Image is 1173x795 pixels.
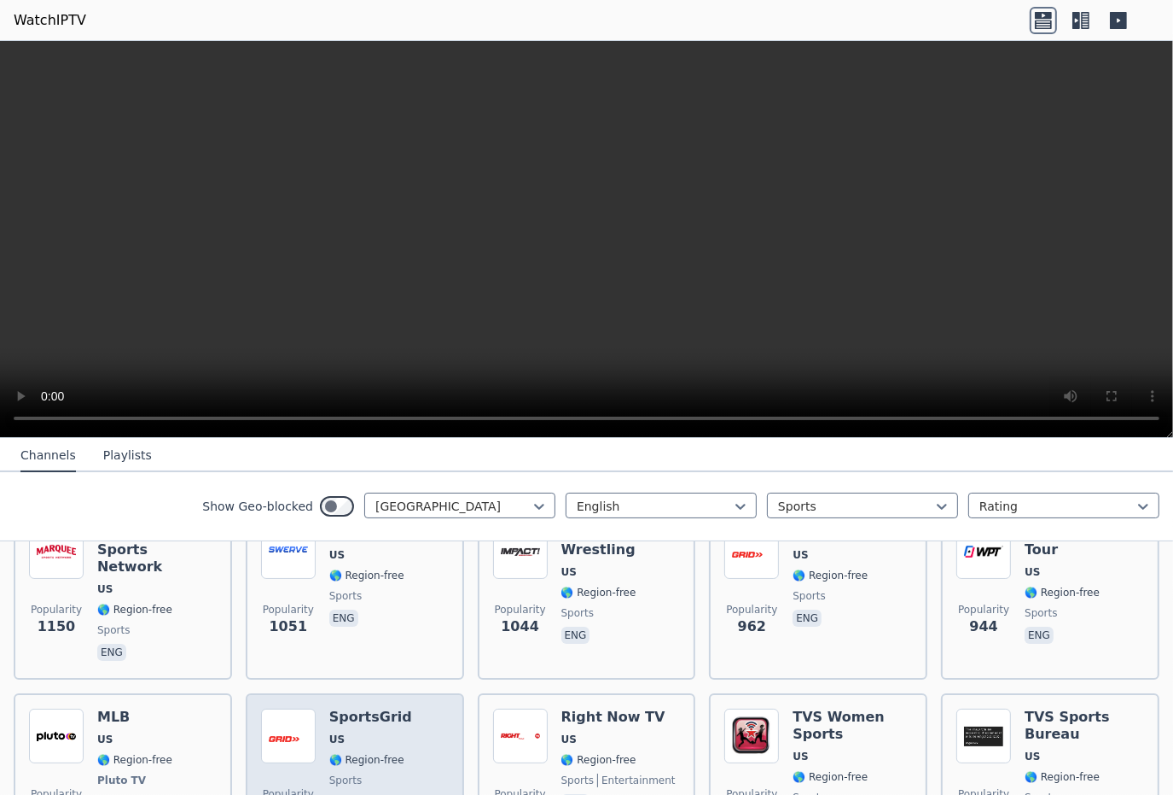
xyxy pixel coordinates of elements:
[97,733,113,746] span: US
[329,753,404,767] span: 🌎 Region-free
[561,524,681,558] h6: IMPACT Wrestling
[97,582,113,596] span: US
[329,610,358,627] p: eng
[103,440,152,472] button: Playlists
[329,774,362,787] span: sports
[956,524,1011,579] img: World Poker Tour
[29,524,84,579] img: Marquee Sports Network
[1025,524,1144,558] h6: World Poker Tour
[329,709,412,726] h6: SportsGrid
[261,709,316,763] img: SportsGrid
[495,603,546,617] span: Popularity
[261,524,316,579] img: Swerve Sports
[97,603,172,617] span: 🌎 Region-free
[29,709,84,763] img: MLB
[20,440,76,472] button: Channels
[1025,586,1100,599] span: 🌎 Region-free
[97,623,130,637] span: sports
[329,548,345,562] span: US
[726,603,777,617] span: Popularity
[561,627,590,644] p: eng
[97,753,172,767] span: 🌎 Region-free
[329,733,345,746] span: US
[493,709,548,763] img: Right Now TV
[329,589,362,603] span: sports
[793,569,868,582] span: 🌎 Region-free
[597,774,676,787] span: entertainment
[561,774,594,787] span: sports
[97,709,172,726] h6: MLB
[561,606,594,620] span: sports
[561,709,676,726] h6: Right Now TV
[97,774,146,787] span: Pluto TV
[793,589,825,603] span: sports
[1025,709,1144,743] h6: TVS Sports Bureau
[561,565,577,579] span: US
[1025,627,1054,644] p: eng
[561,733,577,746] span: US
[561,753,636,767] span: 🌎 Region-free
[738,617,766,637] span: 962
[561,586,636,599] span: 🌎 Region-free
[31,603,82,617] span: Popularity
[97,524,217,576] h6: Marquee Sports Network
[270,617,308,637] span: 1051
[97,644,126,661] p: eng
[501,617,539,637] span: 1044
[958,603,1009,617] span: Popularity
[14,10,86,31] a: WatchIPTV
[724,709,779,763] img: TVS Women Sports
[1025,750,1040,763] span: US
[793,548,808,562] span: US
[1025,770,1100,784] span: 🌎 Region-free
[793,750,808,763] span: US
[956,709,1011,763] img: TVS Sports Bureau
[38,617,76,637] span: 1150
[1025,606,1057,620] span: sports
[793,770,868,784] span: 🌎 Region-free
[263,603,314,617] span: Popularity
[969,617,997,637] span: 944
[1025,565,1040,579] span: US
[493,524,548,579] img: IMPACT Wrestling
[329,569,404,582] span: 🌎 Region-free
[793,610,822,627] p: eng
[202,498,313,515] label: Show Geo-blocked
[793,709,912,743] h6: TVS Women Sports
[724,524,779,579] img: SportsGrid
